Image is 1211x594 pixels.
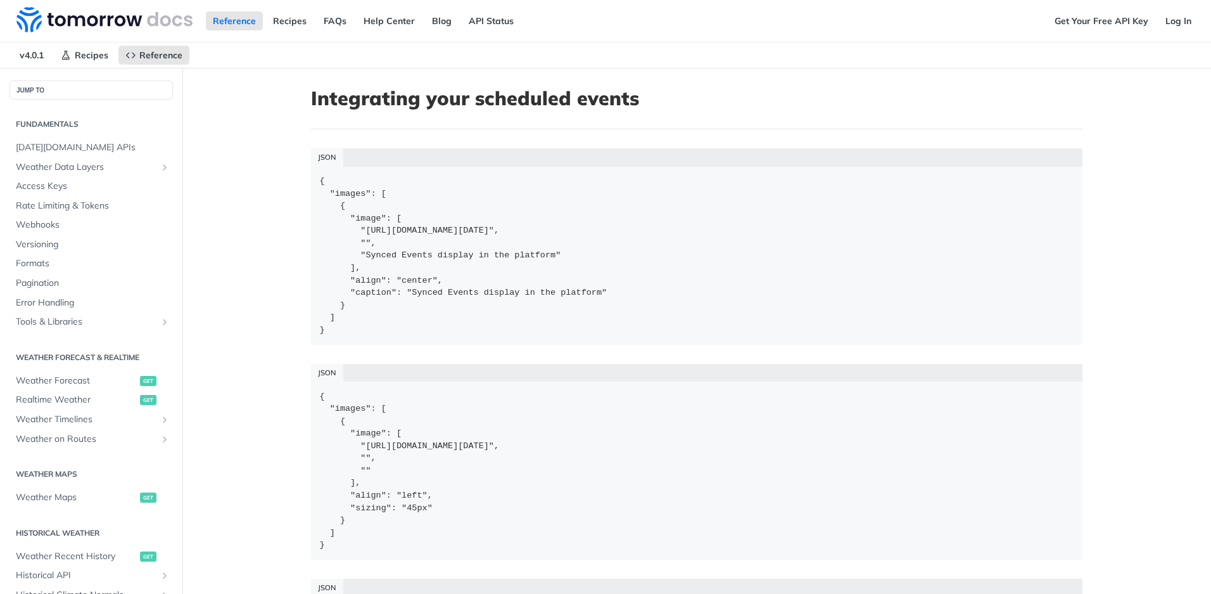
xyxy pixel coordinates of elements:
span: Versioning [16,238,170,251]
span: get [140,376,156,386]
a: Weather on RoutesShow subpages for Weather on Routes [10,430,173,449]
a: Historical APIShow subpages for Historical API [10,566,173,585]
a: Pagination [10,274,173,293]
span: Access Keys [16,180,170,193]
span: Formats [16,257,170,270]
span: Pagination [16,277,170,290]
a: Help Center [357,11,422,30]
h2: Weather Forecast & realtime [10,352,173,363]
span: Rate Limiting & Tokens [16,200,170,212]
a: Weather Recent Historyget [10,547,173,566]
a: Recipes [266,11,314,30]
button: JUMP TO [10,81,173,100]
button: Show subpages for Weather Data Layers [160,162,170,172]
a: Formats [10,254,173,273]
span: get [140,395,156,405]
button: Show subpages for Weather on Routes [160,434,170,444]
a: Rate Limiting & Tokens [10,197,173,216]
h2: Historical Weather [10,527,173,539]
a: Weather Forecastget [10,371,173,391]
a: Access Keys [10,177,173,196]
a: Versioning [10,235,173,254]
h1: Integrating your scheduled events [311,87,1082,110]
a: API Status [462,11,521,30]
a: Reference [118,46,189,65]
span: v4.0.1 [13,46,51,65]
a: Get Your Free API Key [1048,11,1155,30]
code: { "images": [ { "image": [ "[URL][DOMAIN_NAME][DATE]", "", "" ], "align": "left", "sizing": "45px... [311,382,1082,560]
span: Recipes [75,49,108,61]
code: { "images": [ { "image": [ "[URL][DOMAIN_NAME][DATE]", "", "Synced Events display in the platform... [311,167,1082,345]
span: Reference [139,49,182,61]
span: Realtime Weather [16,394,137,406]
span: get [140,493,156,503]
span: Weather Maps [16,491,137,504]
a: Webhooks [10,216,173,235]
button: Show subpages for Historical API [160,571,170,581]
span: Weather Forecast [16,375,137,387]
a: FAQs [317,11,353,30]
span: Weather on Routes [16,433,156,446]
span: [DATE][DOMAIN_NAME] APIs [16,141,170,154]
h2: Weather Maps [10,468,173,480]
span: Weather Data Layers [16,161,156,174]
span: Webhooks [16,219,170,231]
a: Weather TimelinesShow subpages for Weather Timelines [10,410,173,429]
a: Reference [206,11,263,30]
a: Weather Data LayersShow subpages for Weather Data Layers [10,158,173,177]
span: get [140,552,156,562]
a: Error Handling [10,294,173,313]
span: Tools & Libraries [16,316,156,328]
span: Error Handling [16,297,170,309]
h2: Fundamentals [10,119,173,130]
a: Recipes [54,46,115,65]
button: Show subpages for Tools & Libraries [160,317,170,327]
a: Weather Mapsget [10,488,173,507]
button: Show subpages for Weather Timelines [160,415,170,425]
span: Weather Timelines [16,413,156,426]
a: Log In [1158,11,1198,30]
a: Tools & LibrariesShow subpages for Tools & Libraries [10,313,173,332]
a: [DATE][DOMAIN_NAME] APIs [10,138,173,157]
span: Historical API [16,569,156,582]
img: Tomorrow.io Weather API Docs [16,7,193,32]
span: Weather Recent History [16,550,137,563]
a: Realtime Weatherget [10,391,173,410]
a: Blog [425,11,459,30]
